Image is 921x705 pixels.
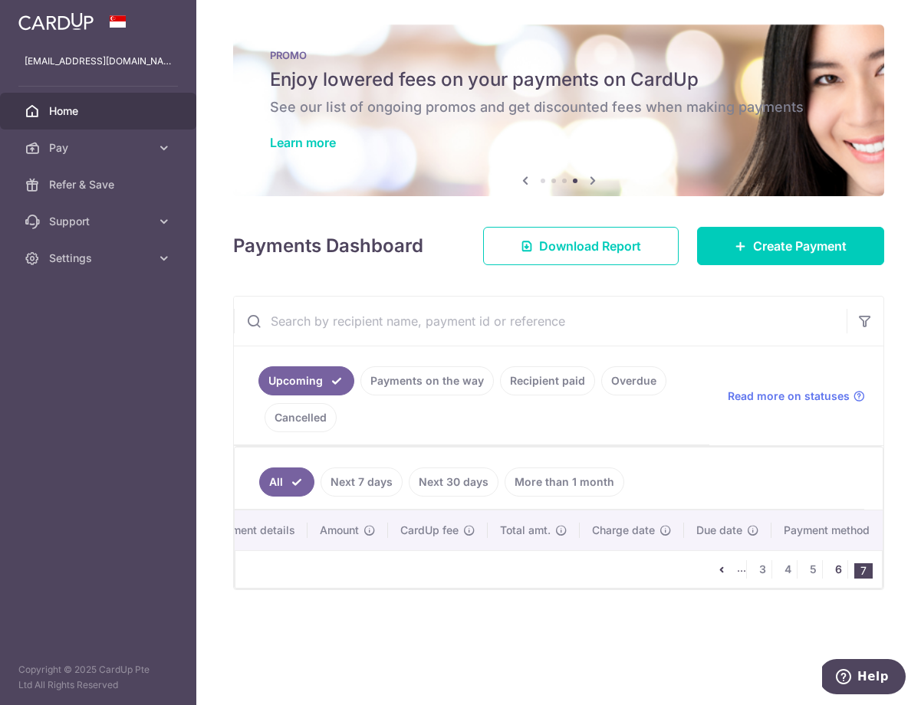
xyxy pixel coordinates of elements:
span: Home [49,103,150,119]
a: Next 7 days [321,467,403,497]
img: CardUp [18,12,94,31]
a: Learn more [270,135,336,150]
span: Total amt. [500,523,551,538]
a: Create Payment [697,227,884,265]
span: Refer & Save [49,177,150,192]
h5: Enjoy lowered fees on your payments on CardUp [270,67,847,92]
iframe: Opens a widget where you can find more information [822,659,906,697]
a: All [259,467,314,497]
h6: See our list of ongoing promos and get discounted fees when making payments [270,98,847,116]
a: 3 [753,560,771,579]
a: Payments on the way [360,366,494,395]
a: 6 [829,560,847,579]
li: 7 [854,563,873,579]
h4: Payments Dashboard [233,232,423,260]
span: Create Payment [753,237,847,255]
img: Latest Promos banner [233,25,884,196]
a: More than 1 month [505,467,624,497]
p: [EMAIL_ADDRESS][DOMAIN_NAME] [25,54,172,69]
a: Next 30 days [409,467,498,497]
th: Payment method [771,510,888,550]
nav: pager [712,551,882,588]
a: Upcoming [258,366,354,395]
span: Support [49,214,150,229]
p: PROMO [270,49,847,61]
span: Amount [320,523,359,538]
span: Read more on statuses [728,389,850,404]
span: Due date [696,523,742,538]
a: Read more on statuses [728,389,865,404]
span: Download Report [539,237,641,255]
a: Download Report [483,227,679,265]
span: Charge date [592,523,655,538]
li: ... [737,560,747,579]
a: 4 [778,560,797,579]
span: Pay [49,140,150,156]
a: Cancelled [265,403,337,432]
span: CardUp fee [400,523,459,538]
th: Payment details [200,510,308,550]
input: Search by recipient name, payment id or reference [234,297,847,346]
a: 5 [804,560,822,579]
span: Settings [49,251,150,266]
a: Recipient paid [500,366,595,395]
a: Overdue [601,366,666,395]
